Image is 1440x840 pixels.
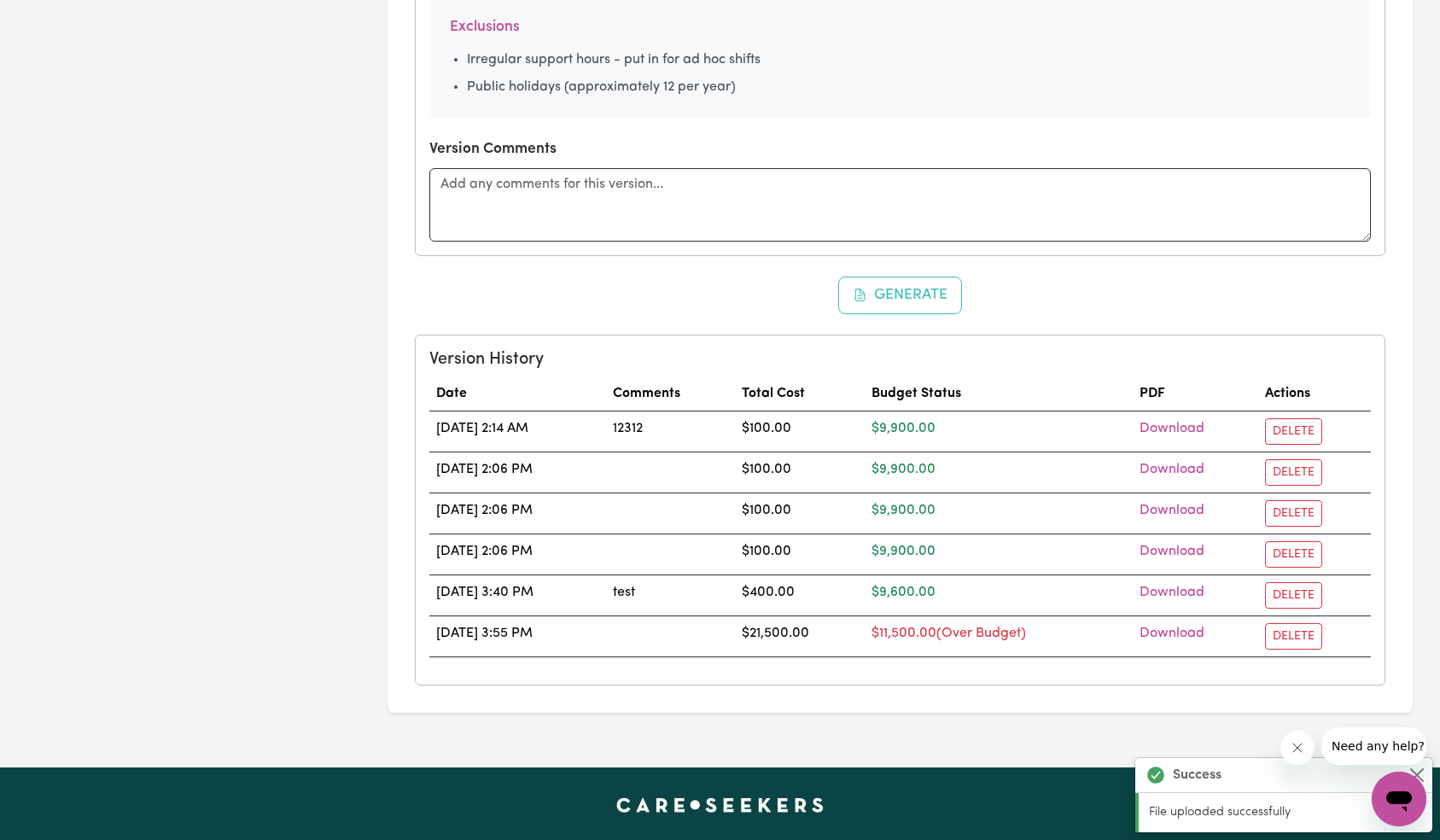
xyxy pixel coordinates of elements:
[735,534,864,575] td: $100.00
[429,349,1371,370] h5: Version History
[735,616,864,657] td: $21,500.00
[1265,541,1322,568] button: Delete
[1280,731,1315,765] iframe: Close message
[735,452,864,493] td: $100.00
[1265,459,1322,486] button: Delete
[1140,627,1204,640] a: Download
[735,575,864,616] td: $400.00
[429,616,606,657] td: [DATE] 3:55 PM
[1265,623,1322,650] button: Delete
[1149,803,1422,822] p: File uploaded successfully
[1321,727,1426,765] iframe: Message from company
[1265,582,1322,609] button: Delete
[1258,376,1371,411] th: Actions
[1265,500,1322,527] button: Delete
[606,376,735,411] th: Comments
[872,463,936,476] span: $9,900.00
[429,411,606,452] td: [DATE] 2:14 AM
[1407,765,1427,785] button: Close
[606,575,735,616] td: test
[1140,586,1204,599] a: Download
[735,411,864,452] td: $100.00
[429,452,606,493] td: [DATE] 2:06 PM
[735,376,864,411] th: Total Cost
[1140,422,1204,435] a: Download
[1140,504,1204,517] a: Download
[872,422,936,435] span: $9,900.00
[872,586,936,599] span: $9,600.00
[429,376,606,411] th: Date
[429,575,606,616] td: [DATE] 3:40 PM
[1372,772,1426,826] iframe: Button to launch messaging window
[467,77,1350,97] li: Public holidays (approximately 12 per year)
[838,277,963,314] button: Generate
[429,138,557,160] label: Version Comments
[616,798,824,812] a: Careseekers home page
[429,493,606,534] td: [DATE] 2:06 PM
[1133,376,1258,411] th: PDF
[450,18,1350,36] h6: Exclusions
[735,493,864,534] td: $100.00
[1140,545,1204,558] a: Download
[865,376,1133,411] th: Budget Status
[1173,765,1221,785] strong: Success
[872,627,1026,640] span: $11,500.00 (Over Budget)
[606,411,735,452] td: 12312
[1265,418,1322,445] button: Delete
[429,534,606,575] td: [DATE] 2:06 PM
[872,504,936,517] span: $9,900.00
[467,50,1350,70] li: Irregular support hours - put in for ad hoc shifts
[1140,463,1204,476] a: Download
[872,545,936,558] span: $9,900.00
